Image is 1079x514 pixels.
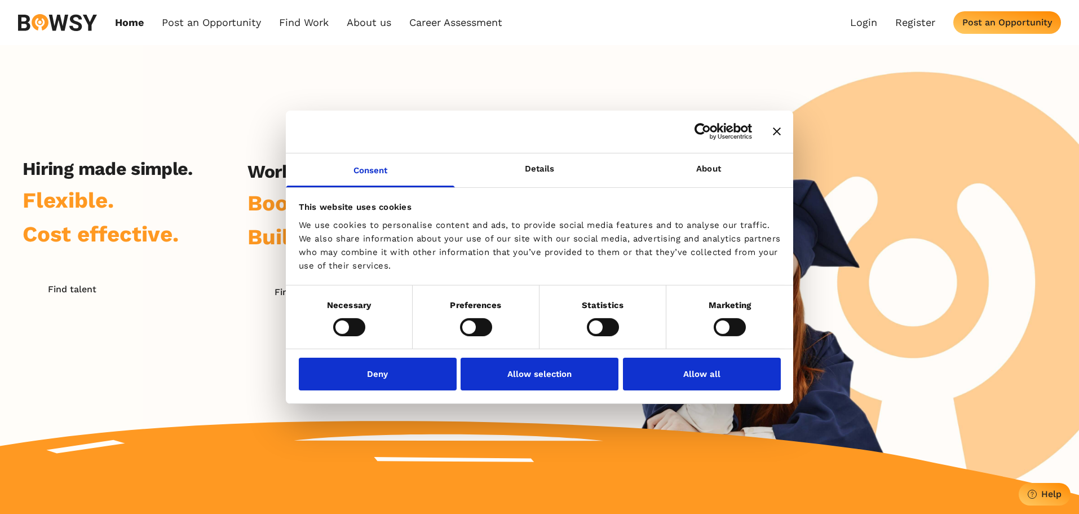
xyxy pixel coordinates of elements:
[773,128,781,135] button: Close banner
[895,16,935,29] a: Register
[653,123,752,140] a: Usercentrics Cookiebot - opens in a new window
[409,16,502,29] a: Career Assessment
[115,16,144,29] a: Home
[455,153,624,187] a: Details
[953,11,1061,34] button: Post an Opportunity
[247,224,372,249] span: Build skills.
[286,153,455,187] a: Consent
[247,161,427,182] h2: Work while studying.
[582,300,623,310] strong: Statistics
[23,187,114,213] span: Flexible.
[850,16,877,29] a: Login
[461,358,618,390] button: Allow selection
[1019,483,1071,506] button: Help
[299,358,457,390] button: Deny
[23,278,121,300] button: Find talent
[18,14,97,31] img: svg%3e
[275,287,320,297] div: Find Work
[450,300,501,310] strong: Preferences
[23,221,179,247] span: Cost effective.
[247,280,346,303] button: Find Work
[624,153,793,187] a: About
[23,158,193,179] h2: Hiring made simple.
[299,218,781,272] div: We use cookies to personalise content and ads, to provide social media features and to analyse ou...
[962,17,1052,28] div: Post an Opportunity
[709,300,751,310] strong: Marketing
[48,284,96,295] div: Find talent
[1041,489,1062,499] div: Help
[623,358,781,390] button: Allow all
[247,190,348,216] span: Boost CV.
[299,200,781,214] div: This website uses cookies
[327,300,371,310] strong: Necessary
